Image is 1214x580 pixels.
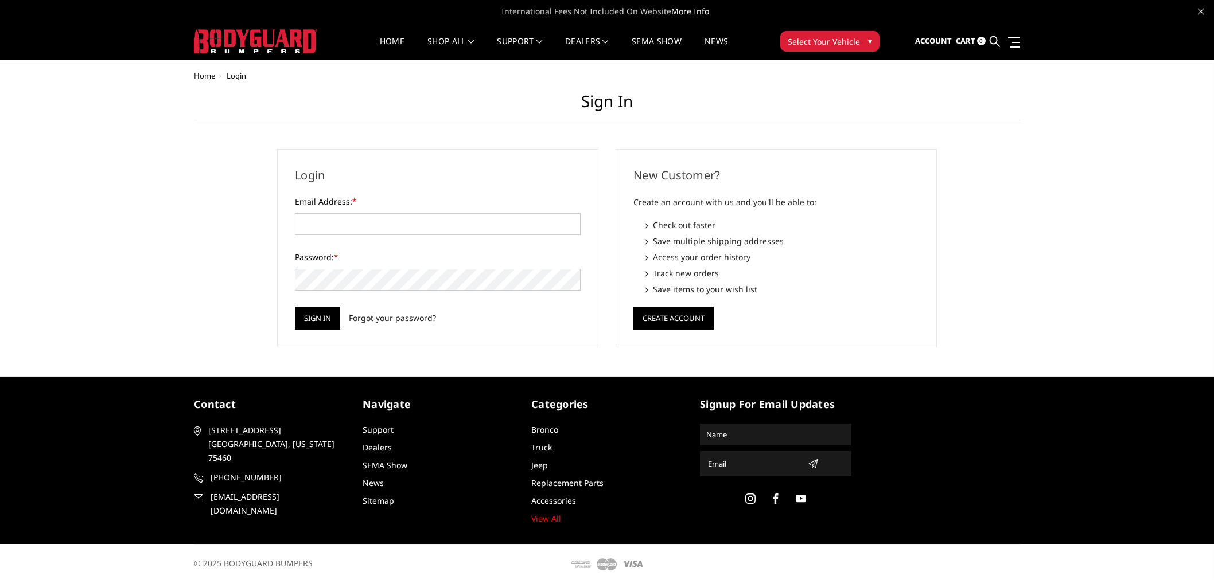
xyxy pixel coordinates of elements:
[363,495,394,506] a: Sitemap
[194,29,317,53] img: BODYGUARD BUMPERS
[194,558,313,569] span: © 2025 BODYGUARD BUMPERS
[211,490,344,518] span: [EMAIL_ADDRESS][DOMAIN_NAME]
[915,26,952,57] a: Account
[531,442,552,453] a: Truck
[194,471,345,484] a: [PHONE_NUMBER]
[363,477,384,488] a: News
[671,6,709,17] a: More Info
[788,36,860,48] span: Select Your Vehicle
[531,495,576,506] a: Accessories
[295,307,340,330] input: Sign in
[633,307,714,330] button: Create Account
[915,36,952,46] span: Account
[427,37,474,60] a: shop all
[380,37,404,60] a: Home
[531,397,683,412] h5: Categories
[531,460,548,471] a: Jeep
[645,251,919,263] li: Access your order history
[531,513,561,524] a: View All
[295,251,581,263] label: Password:
[194,70,215,81] a: Home
[531,424,558,435] a: Bronco
[700,397,851,412] h5: signup for email updates
[194,92,1020,120] h1: Sign in
[633,195,919,209] p: Create an account with us and you'll be able to:
[956,26,986,57] a: Cart 0
[295,195,581,207] label: Email Address:
[194,397,345,412] h5: contact
[645,235,919,247] li: Save multiple shipping addresses
[868,35,872,47] span: ▾
[645,219,919,231] li: Check out faster
[208,424,341,465] span: [STREET_ADDRESS] [GEOGRAPHIC_DATA], [US_STATE] 75460
[363,460,407,471] a: SEMA Show
[633,311,714,322] a: Create Account
[977,37,986,45] span: 0
[211,471,344,484] span: [PHONE_NUMBER]
[705,37,728,60] a: News
[645,267,919,279] li: Track new orders
[703,454,803,473] input: Email
[363,442,392,453] a: Dealers
[349,312,436,324] a: Forgot your password?
[633,167,919,184] h2: New Customer?
[227,70,246,81] span: Login
[531,477,604,488] a: Replacement Parts
[632,37,682,60] a: SEMA Show
[780,31,880,52] button: Select Your Vehicle
[295,167,581,184] h2: Login
[702,425,850,444] input: Name
[565,37,609,60] a: Dealers
[363,397,514,412] h5: Navigate
[956,36,975,46] span: Cart
[497,37,542,60] a: Support
[194,490,345,518] a: [EMAIL_ADDRESS][DOMAIN_NAME]
[363,424,394,435] a: Support
[645,283,919,295] li: Save items to your wish list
